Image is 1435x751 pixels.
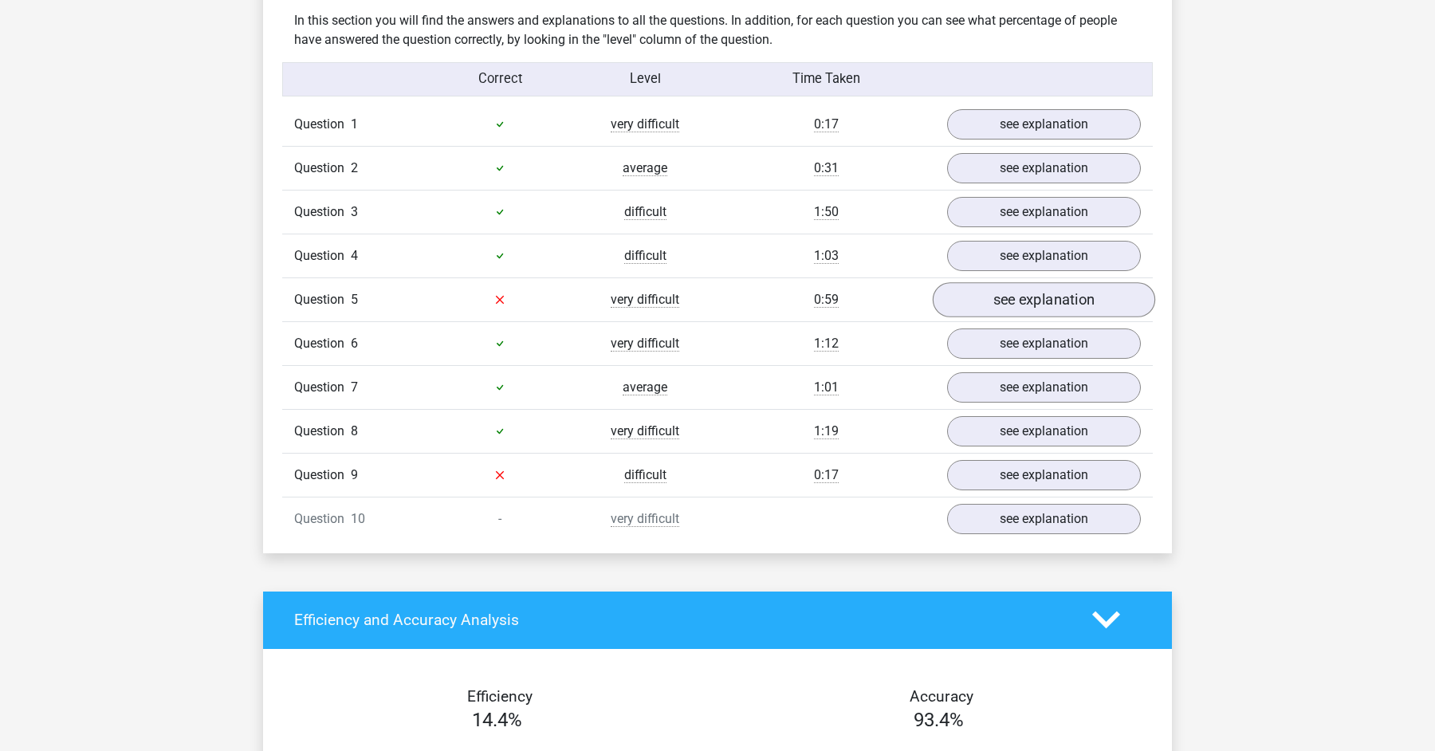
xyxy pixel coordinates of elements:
span: 14.4% [472,709,522,731]
h4: Efficiency and Accuracy Analysis [294,611,1068,629]
span: 8 [351,423,358,438]
span: 1 [351,116,358,132]
span: very difficult [611,423,679,439]
a: see explanation [947,372,1141,403]
span: 1:01 [814,379,839,395]
span: 9 [351,467,358,482]
span: very difficult [611,292,679,308]
a: see explanation [947,460,1141,490]
a: see explanation [947,241,1141,271]
span: 1:50 [814,204,839,220]
span: Question [294,509,351,529]
a: see explanation [947,328,1141,359]
span: 0:59 [814,292,839,308]
span: difficult [624,467,666,483]
span: Question [294,334,351,353]
span: difficult [624,248,666,264]
span: 10 [351,511,365,526]
span: 4 [351,248,358,263]
a: see explanation [947,504,1141,534]
div: In this section you will find the answers and explanations to all the questions. In addition, for... [282,11,1153,49]
span: Question [294,246,351,265]
span: 93.4% [914,709,964,731]
a: see explanation [947,197,1141,227]
span: average [623,160,667,176]
div: Time Taken [717,69,935,89]
div: - [427,509,572,529]
span: 7 [351,379,358,395]
h4: Accuracy [736,687,1147,706]
span: average [623,379,667,395]
span: 6 [351,336,358,351]
span: very difficult [611,511,679,527]
span: 0:17 [814,467,839,483]
span: Question [294,115,351,134]
a: see explanation [947,153,1141,183]
span: difficult [624,204,666,220]
h4: Efficiency [294,687,706,706]
span: 1:03 [814,248,839,264]
span: Question [294,378,351,397]
span: 1:19 [814,423,839,439]
div: Level [572,69,717,89]
span: Question [294,202,351,222]
span: Question [294,159,351,178]
span: Question [294,290,351,309]
span: Question [294,466,351,485]
span: 0:31 [814,160,839,176]
a: see explanation [933,282,1155,317]
a: see explanation [947,109,1141,140]
span: 2 [351,160,358,175]
span: 5 [351,292,358,307]
a: see explanation [947,416,1141,446]
span: Question [294,422,351,441]
div: Correct [428,69,573,89]
span: very difficult [611,336,679,352]
span: 0:17 [814,116,839,132]
span: 3 [351,204,358,219]
span: 1:12 [814,336,839,352]
span: very difficult [611,116,679,132]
